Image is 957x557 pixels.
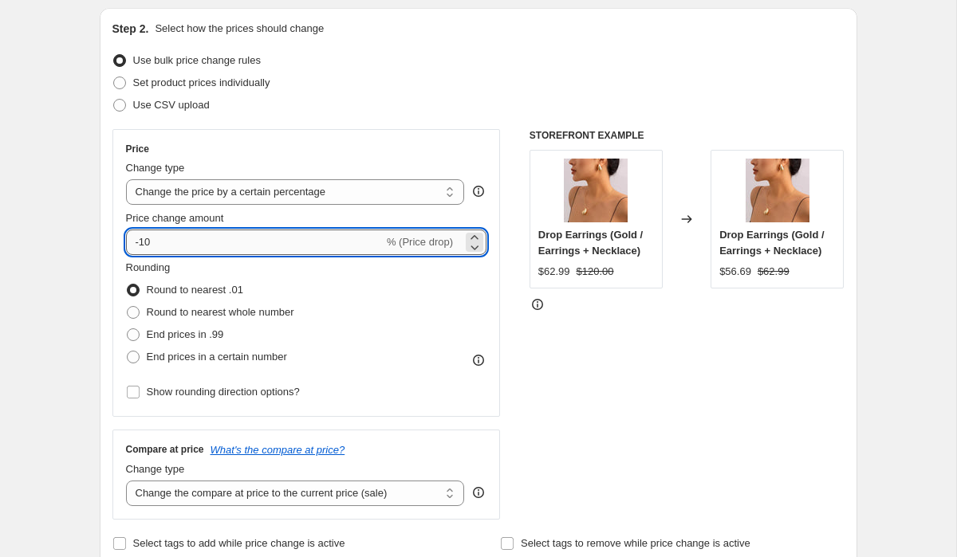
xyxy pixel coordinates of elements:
h2: Step 2. [112,21,149,37]
span: Change type [126,162,185,174]
div: help [471,183,486,199]
p: Select how the prices should change [155,21,324,37]
span: Rounding [126,261,171,273]
span: Price change amount [126,212,224,224]
span: Set product prices individually [133,76,270,88]
span: Drop Earrings (Gold / Earrings + Necklace) [538,229,643,257]
h3: Compare at price [126,443,204,456]
img: teardropNecklace_Gold_251a03f6-7c34-4d3d-b248-f1fe00861308_80x.webp [746,159,809,222]
strike: $62.99 [758,264,790,280]
span: End prices in a certain number [147,351,287,363]
button: What's the compare at price? [211,444,345,456]
span: Select tags to add while price change is active [133,537,345,549]
span: Round to nearest whole number [147,306,294,318]
span: Show rounding direction options? [147,386,300,398]
span: Round to nearest .01 [147,284,243,296]
span: Change type [126,463,185,475]
span: Drop Earrings (Gold / Earrings + Necklace) [719,229,824,257]
h6: STOREFRONT EXAMPLE [530,129,845,142]
span: Use CSV upload [133,99,210,111]
span: Select tags to remove while price change is active [521,537,750,549]
div: $56.69 [719,264,751,280]
span: Use bulk price change rules [133,54,261,66]
div: help [471,484,486,500]
div: $62.99 [538,264,570,280]
input: -15 [126,229,384,255]
span: End prices in .99 [147,328,224,340]
img: teardropNecklace_Gold_251a03f6-7c34-4d3d-b248-f1fe00861308_80x.webp [564,159,628,222]
span: % (Price drop) [387,236,453,248]
strike: $120.00 [577,264,614,280]
h3: Price [126,143,149,155]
